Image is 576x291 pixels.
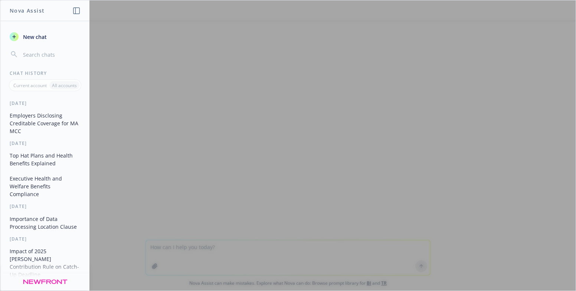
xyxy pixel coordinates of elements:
span: New chat [22,33,47,41]
button: Importance of Data Processing Location Clause [7,213,84,233]
p: All accounts [52,82,77,89]
div: [DATE] [1,140,89,146]
button: New chat [7,30,84,43]
button: Employers Disclosing Creditable Coverage for MA MCC [7,109,84,137]
p: Current account [13,82,47,89]
button: Impact of 2025 [PERSON_NAME] Contribution Rule on Catch-Up Deadline [7,245,84,281]
input: Search chats [22,49,81,60]
button: Executive Health and Welfare Benefits Compliance [7,172,84,200]
button: Top Hat Plans and Health Benefits Explained [7,149,84,169]
h1: Nova Assist [10,7,45,14]
div: [DATE] [1,203,89,209]
div: [DATE] [1,100,89,106]
div: Chat History [1,70,89,76]
div: [DATE] [1,236,89,242]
